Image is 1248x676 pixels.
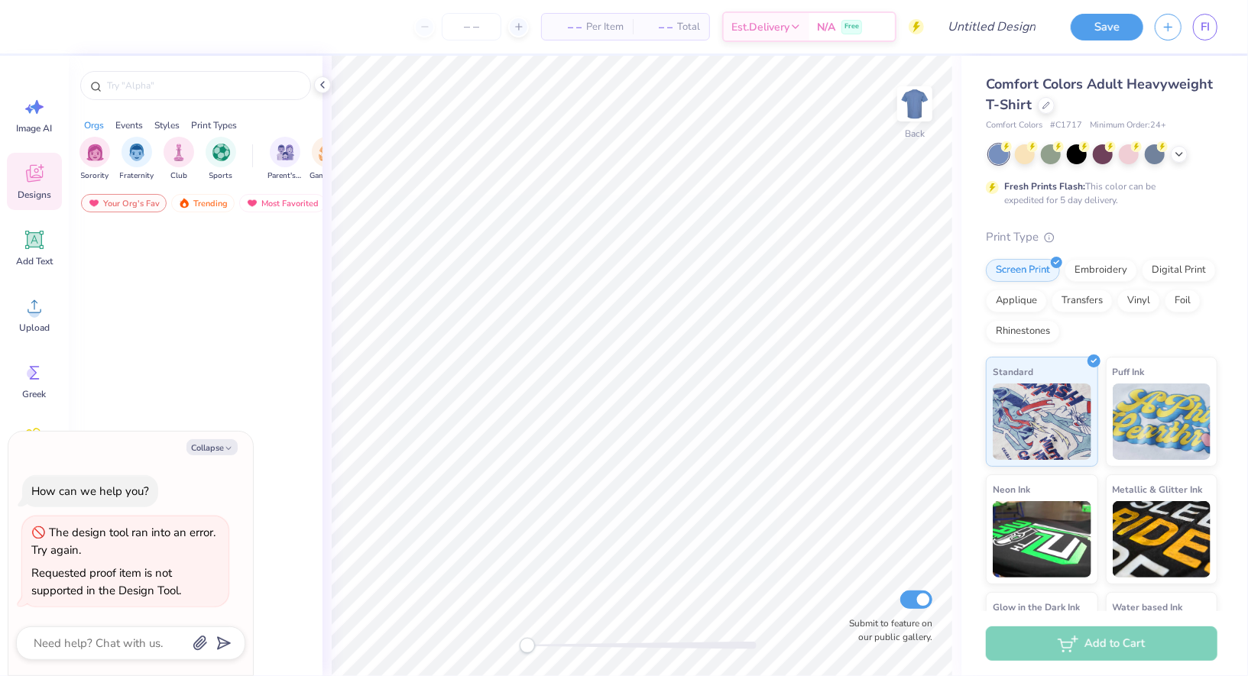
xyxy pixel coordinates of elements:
img: trending.gif [178,198,190,209]
div: Screen Print [986,259,1060,282]
strong: Fresh Prints Flash: [1004,180,1085,192]
button: filter button [79,137,110,182]
input: – – [442,13,501,40]
div: Back [905,127,925,141]
span: Est. Delivery [731,19,789,35]
span: – – [642,19,673,35]
button: filter button [120,137,154,182]
div: Transfers [1052,289,1113,312]
span: Fraternity [120,170,154,182]
span: FI [1201,18,1210,36]
img: Puff Ink [1113,383,1211,460]
label: Submit to feature on our public gallery. [841,616,932,644]
button: filter button [164,137,194,182]
span: Sorority [81,170,109,182]
div: Orgs [84,118,104,132]
span: Image AI [17,122,53,134]
span: Sports [209,170,233,182]
div: filter for Game Day [310,137,345,182]
div: filter for Sports [206,137,236,182]
span: Designs [18,189,51,201]
span: Upload [19,322,50,334]
div: Embroidery [1065,259,1137,282]
div: filter for Fraternity [120,137,154,182]
span: Neon Ink [993,481,1030,497]
div: Vinyl [1117,289,1160,312]
img: Club Image [170,144,187,161]
img: Neon Ink [993,501,1091,577]
button: filter button [310,137,345,182]
span: Minimum Order: 24 + [1090,119,1166,132]
div: filter for Sorority [79,137,110,182]
span: Comfort Colors Adult Heavyweight T-Shirt [986,75,1213,114]
img: Parent's Weekend Image [277,144,294,161]
span: N/A [817,19,835,35]
div: The design tool ran into an error. Try again. [31,525,216,558]
span: Metallic & Glitter Ink [1113,481,1203,497]
a: FI [1193,14,1217,40]
img: Sorority Image [86,144,104,161]
div: Print Types [191,118,237,132]
span: Total [677,19,700,35]
span: # C1717 [1050,119,1082,132]
div: Foil [1165,289,1201,312]
button: Collapse [186,439,238,455]
img: Standard [993,383,1091,460]
img: most_fav.gif [246,198,258,209]
span: – – [551,19,582,35]
button: filter button [206,137,236,182]
span: Game Day [310,170,345,182]
div: Requested proof item is not supported in the Design Tool. [31,565,181,598]
span: Per Item [586,19,624,35]
span: Add Text [16,255,53,267]
span: Parent's Weekend [267,170,303,182]
div: Your Org's Fav [81,194,167,212]
div: This color can be expedited for 5 day delivery. [1004,180,1192,207]
div: Trending [171,194,235,212]
button: Save [1071,14,1143,40]
div: Accessibility label [520,638,535,653]
button: filter button [267,137,303,182]
div: Digital Print [1142,259,1216,282]
img: Back [900,89,930,119]
div: Events [115,118,143,132]
img: Game Day Image [319,144,336,161]
img: Sports Image [212,144,230,161]
span: Comfort Colors [986,119,1042,132]
div: filter for Club [164,137,194,182]
span: Puff Ink [1113,364,1145,380]
div: How can we help you? [31,484,149,499]
img: Fraternity Image [128,144,145,161]
img: most_fav.gif [88,198,100,209]
input: Try "Alpha" [105,78,301,93]
div: filter for Parent's Weekend [267,137,303,182]
span: Water based Ink [1113,599,1183,615]
img: Metallic & Glitter Ink [1113,501,1211,577]
div: Most Favorited [239,194,326,212]
div: Rhinestones [986,320,1060,343]
span: Greek [23,388,47,400]
span: Club [170,170,187,182]
span: Standard [993,364,1033,380]
div: Applique [986,289,1047,312]
div: Print Type [986,228,1217,246]
div: Styles [154,118,180,132]
span: Free [844,21,859,32]
input: Untitled Design [935,11,1048,42]
span: Glow in the Dark Ink [993,599,1080,615]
